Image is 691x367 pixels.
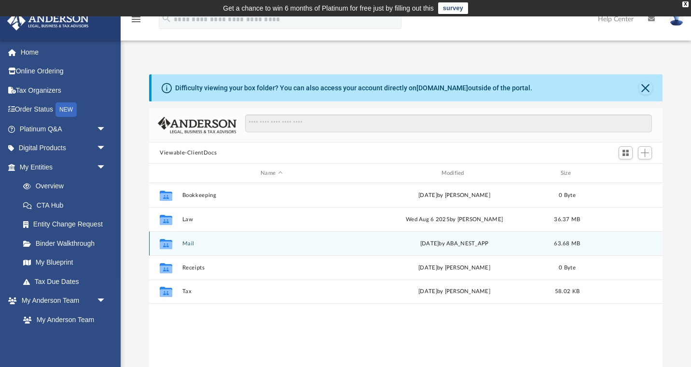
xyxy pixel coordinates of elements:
[639,81,652,95] button: Close
[548,169,587,178] div: Size
[160,149,217,157] button: Viewable-ClientDocs
[97,139,116,158] span: arrow_drop_down
[182,192,361,198] button: Bookkeeping
[365,169,544,178] div: Modified
[7,42,121,62] a: Home
[97,157,116,177] span: arrow_drop_down
[130,18,142,25] a: menu
[182,169,361,178] div: Name
[153,169,178,178] div: id
[365,264,544,272] div: [DATE] by [PERSON_NAME]
[365,240,544,248] div: [DATE] by ABA_NEST_APP
[182,240,361,247] button: Mail
[223,2,434,14] div: Get a chance to win 6 months of Platinum for free just by filling out this
[365,191,544,200] div: [DATE] by [PERSON_NAME]
[245,114,652,133] input: Search files and folders
[55,102,77,117] div: NEW
[130,14,142,25] i: menu
[682,1,689,7] div: close
[365,287,544,296] div: [DATE] by [PERSON_NAME]
[14,272,121,291] a: Tax Due Dates
[7,291,116,311] a: My Anderson Teamarrow_drop_down
[416,84,468,92] a: [DOMAIN_NAME]
[559,193,576,198] span: 0 Byte
[14,177,121,196] a: Overview
[14,310,111,329] a: My Anderson Team
[438,2,468,14] a: survey
[7,157,121,177] a: My Entitiesarrow_drop_down
[638,146,652,160] button: Add
[619,146,633,160] button: Switch to Grid View
[14,329,116,349] a: Anderson System
[14,215,121,234] a: Entity Change Request
[182,265,361,271] button: Receipts
[669,12,684,26] img: User Pic
[591,169,658,178] div: id
[175,83,532,93] div: Difficulty viewing your box folder? You can also access your account directly on outside of the p...
[7,81,121,100] a: Tax Organizers
[97,119,116,139] span: arrow_drop_down
[14,253,116,272] a: My Blueprint
[4,12,92,30] img: Anderson Advisors Platinum Portal
[555,289,580,294] span: 58.02 KB
[365,215,544,224] div: Wed Aug 6 2025 by [PERSON_NAME]
[182,288,361,295] button: Tax
[7,119,121,139] a: Platinum Q&Aarrow_drop_down
[7,62,121,81] a: Online Ordering
[559,265,576,270] span: 0 Byte
[14,196,121,215] a: CTA Hub
[161,13,172,24] i: search
[97,291,116,311] span: arrow_drop_down
[182,216,361,223] button: Law
[7,139,121,158] a: Digital Productsarrow_drop_down
[554,241,580,246] span: 63.68 MB
[7,100,121,120] a: Order StatusNEW
[14,234,121,253] a: Binder Walkthrough
[554,217,580,222] span: 36.37 MB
